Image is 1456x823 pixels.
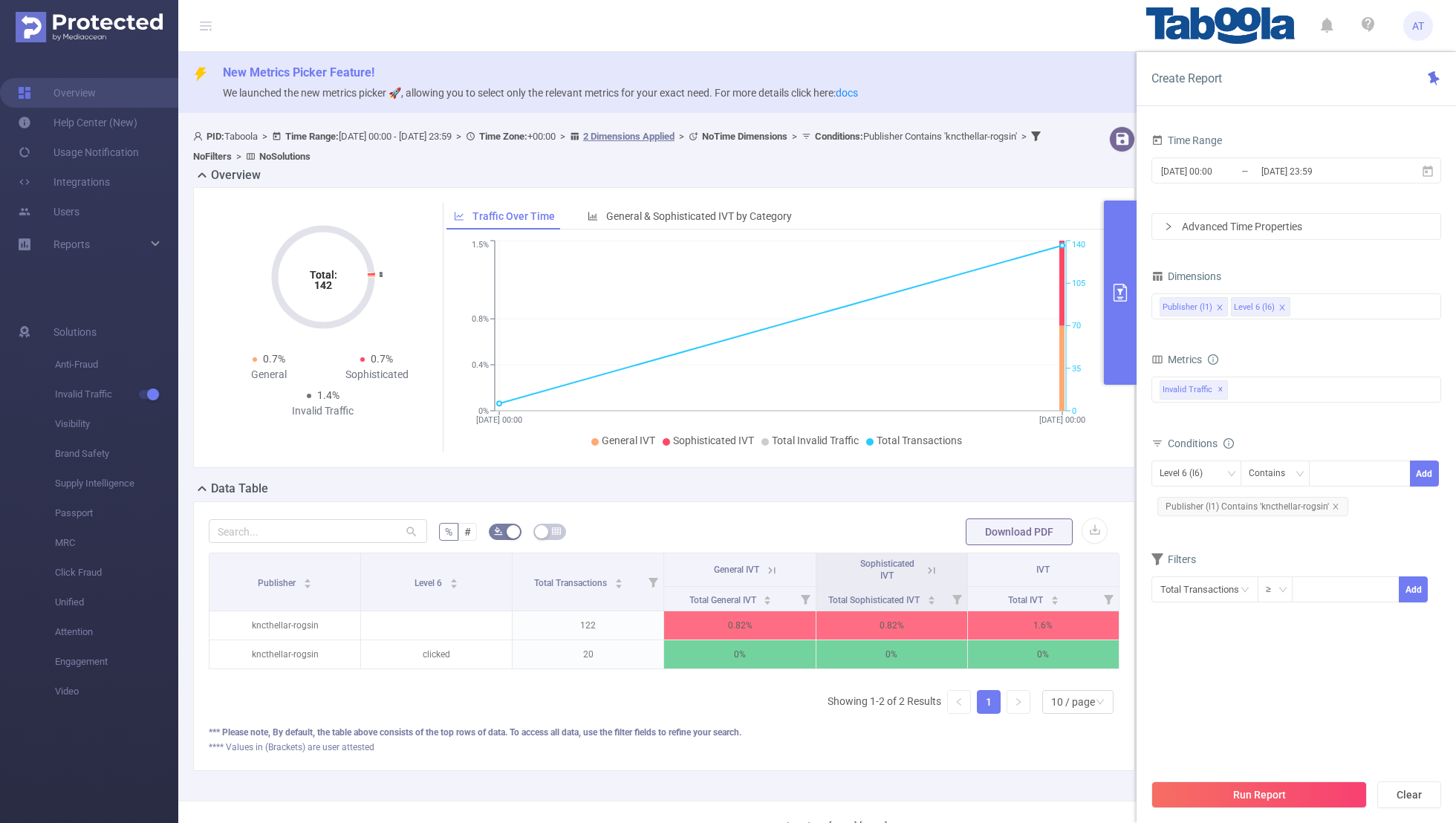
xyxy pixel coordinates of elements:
input: End date [1260,161,1380,181]
div: **** Values in (Brackets) are user attested [209,741,1119,754]
i: icon: right [1014,697,1023,706]
i: icon: down [1296,469,1304,480]
h2: Overview [211,166,261,184]
i: icon: right [1164,222,1173,231]
p: 0% [664,640,815,669]
span: Traffic Over Time [472,210,555,222]
p: 0.82% [664,611,815,640]
i: icon: bar-chart [588,211,598,221]
span: Invalid Traffic [55,380,178,409]
span: Total General IVT [689,595,758,605]
p: 1.6% [968,611,1119,640]
i: icon: caret-up [1051,593,1059,598]
span: Level 6 [415,578,444,588]
div: Publisher (l1) [1163,298,1212,317]
button: Clear [1377,781,1441,808]
span: New Metrics Picker Feature! [223,65,374,79]
span: Publisher (l1) Contains 'kncthellar-rogsin' [1157,497,1348,516]
li: Publisher (l1) [1160,297,1228,316]
span: Total Transactions [877,435,962,446]
span: Visibility [55,409,178,439]
span: > [258,131,272,142]
i: Filter menu [795,587,816,611]
div: ≥ [1266,577,1281,602]
p: 0% [816,640,967,669]
span: > [787,131,802,142]
div: *** Please note, By default, the table above consists of the top rows of data. To access all data... [209,726,1119,739]
li: Showing 1-2 of 2 Results [828,690,941,714]
b: No Solutions [259,151,311,162]
span: IVT [1036,565,1050,575]
button: Download PDF [966,518,1073,545]
i: icon: close [1216,304,1223,313]
span: Passport [55,498,178,528]
div: Level 6 (l6) [1234,298,1275,317]
i: icon: user [193,131,207,141]
span: > [675,131,689,142]
i: icon: caret-up [928,593,936,598]
span: Taboola [DATE] 00:00 - [DATE] 23:59 +00:00 [193,131,1044,162]
tspan: 0.8% [472,314,489,324]
u: 2 Dimensions Applied [583,131,675,142]
span: > [452,131,466,142]
li: Next Page [1007,690,1030,714]
i: icon: info-circle [1223,438,1234,449]
span: Brand Safety [55,439,178,469]
tspan: 142 [314,279,332,291]
li: Previous Page [947,690,971,714]
span: 0.7% [263,353,285,365]
div: Sort [927,593,936,602]
i: Filter menu [1098,587,1119,611]
i: icon: caret-down [928,599,936,603]
i: icon: caret-up [764,593,772,598]
span: # [464,526,471,538]
span: Supply Intelligence [55,469,178,498]
span: > [232,151,246,162]
i: icon: caret-up [615,576,623,581]
a: Usage Notification [18,137,139,167]
i: icon: left [955,697,963,706]
span: Video [55,677,178,706]
div: General [215,367,323,383]
div: Sort [303,576,312,585]
span: % [445,526,452,538]
i: icon: close [1278,304,1286,313]
p: clicked [361,640,512,669]
span: Sophisticated IVT [673,435,754,446]
span: > [556,131,570,142]
i: icon: caret-up [450,576,458,581]
a: Reports [53,230,90,259]
span: Reports [53,238,90,250]
h2: Data Table [211,480,268,498]
div: Sophisticated [323,367,432,383]
span: We launched the new metrics picker 🚀, allowing you to select only the relevant metrics for your e... [223,87,858,99]
b: Conditions : [815,131,863,142]
p: 20 [513,640,663,669]
a: Integrations [18,167,110,197]
span: Conditions [1168,437,1234,449]
div: Sort [449,576,458,585]
span: Total Invalid Traffic [772,435,859,446]
div: Contains [1249,461,1296,486]
span: AT [1412,11,1424,41]
div: Sort [763,593,772,602]
p: kncthellar-rogsin [209,611,360,640]
span: Attention [55,617,178,647]
span: 0.7% [371,353,393,365]
tspan: [DATE] 00:00 [1039,415,1085,425]
tspan: 105 [1072,279,1085,288]
i: icon: caret-down [764,599,772,603]
i: icon: caret-down [615,582,623,587]
span: Engagement [55,647,178,677]
b: PID: [207,131,224,142]
span: Metrics [1151,354,1202,365]
span: General & Sophisticated IVT by Category [606,210,792,222]
b: Time Zone: [479,131,527,142]
span: Publisher Contains 'kncthellar-rogsin' [815,131,1017,142]
div: icon: rightAdvanced Time Properties [1152,214,1440,239]
p: 122 [513,611,663,640]
p: 0.82% [816,611,967,640]
span: MRC [55,528,178,558]
i: Filter menu [946,587,967,611]
input: Start date [1160,161,1280,181]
